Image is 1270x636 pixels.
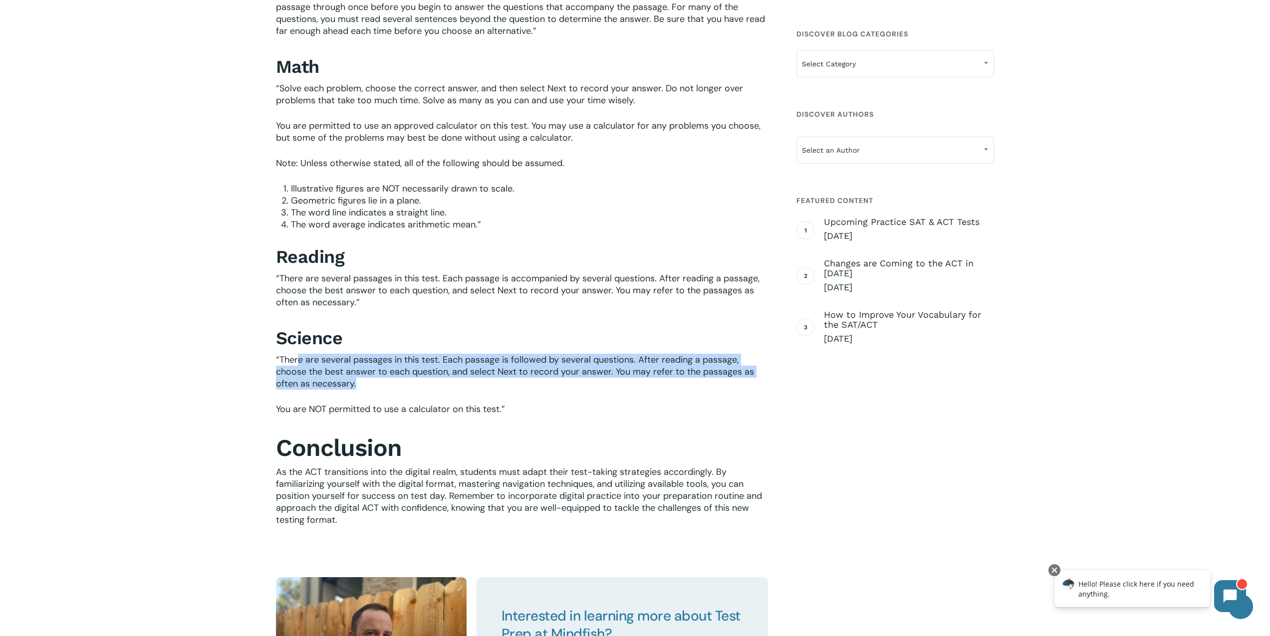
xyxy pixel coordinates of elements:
[276,403,505,415] span: You are NOT permitted to use a calculator on this test.”
[276,246,345,267] b: Reading
[291,195,421,207] span: Geometric figures lie in a plane.
[796,105,994,123] h4: Discover Authors
[824,217,994,227] span: Upcoming Practice SAT & ACT Tests
[276,272,760,308] span: “There are several passages in this test. Each passage is accompanied by several questions. After...
[276,82,743,106] span: “Solve each problem, choose the correct answer, and then select Next to record your answer. Do no...
[796,25,994,43] h4: Discover Blog Categories
[796,137,994,164] span: Select an Author
[824,310,994,345] a: How to Improve Your Vocabulary for the SAT/ACT [DATE]
[824,258,994,293] a: Changes are Coming to the ACT in [DATE] [DATE]
[796,192,994,210] h4: Featured Content
[824,310,994,330] span: How to Improve Your Vocabulary for the SAT/ACT
[276,157,564,169] span: Note: Unless otherwise stated, all of the following should be assumed.
[291,218,481,230] span: The word average indicates arithmetic mean.”
[291,183,514,195] span: Illustrative figures are NOT necessarily drawn to scale.
[276,120,761,144] span: You are permitted to use an approved calculator on this test. You may use a calculator for any pr...
[291,207,447,218] span: The word line indicates a straight line.
[796,50,994,77] span: Select Category
[824,258,994,278] span: Changes are Coming to the ACT in [DATE]
[797,53,994,74] span: Select Category
[276,466,762,526] span: As the ACT transitions into the digital realm, students must adapt their test-taking strategies a...
[824,217,994,242] a: Upcoming Practice SAT & ACT Tests [DATE]
[276,433,402,462] strong: Conclusion
[797,140,994,161] span: Select an Author
[824,333,994,345] span: [DATE]
[824,230,994,242] span: [DATE]
[276,354,754,390] span: “There are several passages in this test. Each passage is followed by several questions. After re...
[276,328,343,349] b: Science
[276,56,319,77] b: Math
[1044,562,1256,622] iframe: Chatbot
[824,281,994,293] span: [DATE]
